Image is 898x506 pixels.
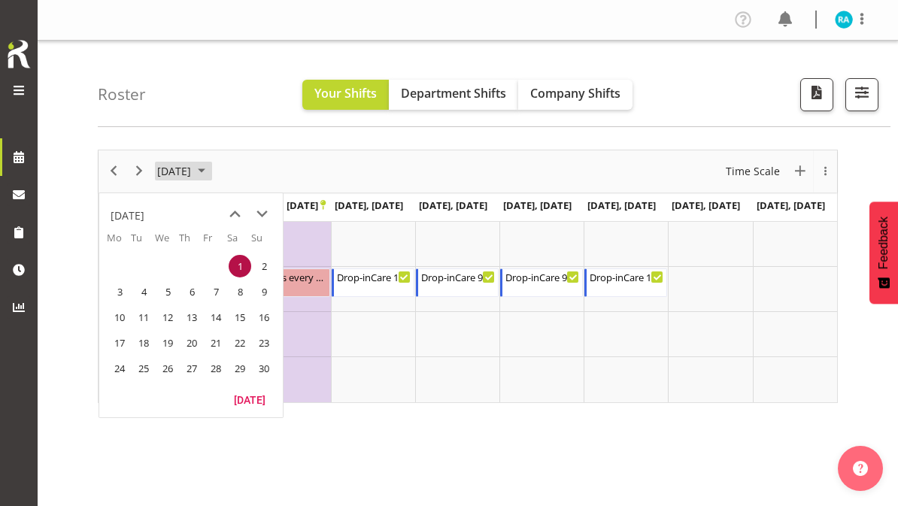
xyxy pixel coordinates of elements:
th: Fr [203,231,227,253]
span: Monday, November 3, 2025 [108,280,131,303]
span: Tuesday, November 11, 2025 [132,306,155,329]
span: Sunday, November 2, 2025 [253,255,275,277]
button: New Event [790,162,811,180]
td: Saturday, November 1, 2025 [227,253,251,279]
button: Download a PDF of the roster according to the set date range. [800,78,833,111]
h4: Roster [98,86,146,103]
span: Thursday, November 13, 2025 [181,306,203,329]
span: Friday, November 7, 2025 [205,280,227,303]
span: Department Shifts [401,85,506,102]
span: Saturday, November 1, 2025 [229,255,251,277]
img: help-xxl-2.png [853,461,868,476]
div: previous period [101,150,126,192]
div: Repeats every [DATE] - [PERSON_NAME] [250,269,326,284]
span: Monday, November 17, 2025 [108,332,131,354]
table: Timeline Week of November 1, 2025 [246,222,837,402]
span: [DATE] [156,162,193,180]
span: [DATE], [DATE] [587,198,656,212]
span: Time Scale [724,162,781,180]
span: Sunday, November 30, 2025 [253,357,275,380]
span: Feedback [877,217,890,269]
span: Sunday, November 23, 2025 [253,332,275,354]
th: Su [251,231,275,253]
th: Th [179,231,203,253]
span: Friday, November 28, 2025 [205,357,227,380]
div: title [111,201,144,231]
span: Saturday, November 29, 2025 [229,357,251,380]
button: Filter Shifts [845,78,878,111]
div: Rachna Anderson"s event - Drop-inCare 10-6 Begin From Friday, October 31, 2025 at 10:00:00 AM GMT... [584,268,667,297]
button: Company Shifts [518,80,633,110]
span: Wednesday, November 26, 2025 [156,357,179,380]
span: Monday, November 10, 2025 [108,306,131,329]
div: Drop-inCare 10-6 [590,269,663,284]
img: Rosterit icon logo [4,38,34,71]
span: Saturday, November 8, 2025 [229,280,251,303]
span: Friday, November 14, 2025 [205,306,227,329]
span: [DATE], [DATE] [250,198,326,212]
span: [DATE], [DATE] [757,198,825,212]
div: Rachna Anderson"s event - Drop-inCare 10-6 Begin From Tuesday, October 28, 2025 at 10:00:00 AM GM... [332,268,414,297]
th: Sa [227,231,251,253]
span: Company Shifts [530,85,620,102]
div: Drop-inCare 9-5 [421,269,495,284]
span: Wednesday, November 19, 2025 [156,332,179,354]
span: Thursday, November 20, 2025 [181,332,203,354]
span: Saturday, November 22, 2025 [229,332,251,354]
div: Drop-inCare 10-6 [337,269,411,284]
span: Friday, November 21, 2025 [205,332,227,354]
div: overflow [813,150,837,192]
div: Rachna Anderson"s event - Drop-inCare 9-5 Begin From Wednesday, October 29, 2025 at 9:00:00 AM GM... [416,268,499,297]
span: Tuesday, November 25, 2025 [132,357,155,380]
div: Rachna Anderson"s event - Drop-inCare 9-5 Begin From Thursday, October 30, 2025 at 9:00:00 AM GMT... [500,268,583,297]
span: Wednesday, November 5, 2025 [156,280,179,303]
span: Thursday, November 27, 2025 [181,357,203,380]
span: [DATE], [DATE] [503,198,572,212]
button: Feedback - Show survey [869,201,898,304]
div: next period [126,150,152,192]
div: Rachna Anderson"s event - Repeats every monday - Rachna Anderson Begin From Monday, October 27, 2... [247,268,329,297]
button: Previous [104,162,124,180]
span: Sunday, November 9, 2025 [253,280,275,303]
button: next month [248,201,275,228]
span: [DATE], [DATE] [419,198,487,212]
button: Next [129,162,150,180]
span: Thursday, November 6, 2025 [181,280,203,303]
div: Timeline Week of November 1, 2025 [98,150,838,403]
div: Drop-inCare 9-5 [505,269,579,284]
th: Tu [131,231,155,253]
span: [DATE], [DATE] [672,198,740,212]
span: Your Shifts [314,85,377,102]
span: Tuesday, November 18, 2025 [132,332,155,354]
span: [DATE], [DATE] [335,198,403,212]
button: Department Shifts [389,80,518,110]
button: Time Scale [724,162,783,180]
span: Sunday, November 16, 2025 [253,306,275,329]
span: Saturday, November 15, 2025 [229,306,251,329]
button: Today [224,389,275,410]
th: Mo [107,231,131,253]
button: previous month [221,201,248,228]
th: We [155,231,179,253]
button: Your Shifts [302,80,389,110]
img: rachna-anderson11498.jpg [835,11,853,29]
div: November 2025 [152,150,214,192]
span: Wednesday, November 12, 2025 [156,306,179,329]
span: Monday, November 24, 2025 [108,357,131,380]
button: September 2025 [155,162,212,180]
span: Tuesday, November 4, 2025 [132,280,155,303]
